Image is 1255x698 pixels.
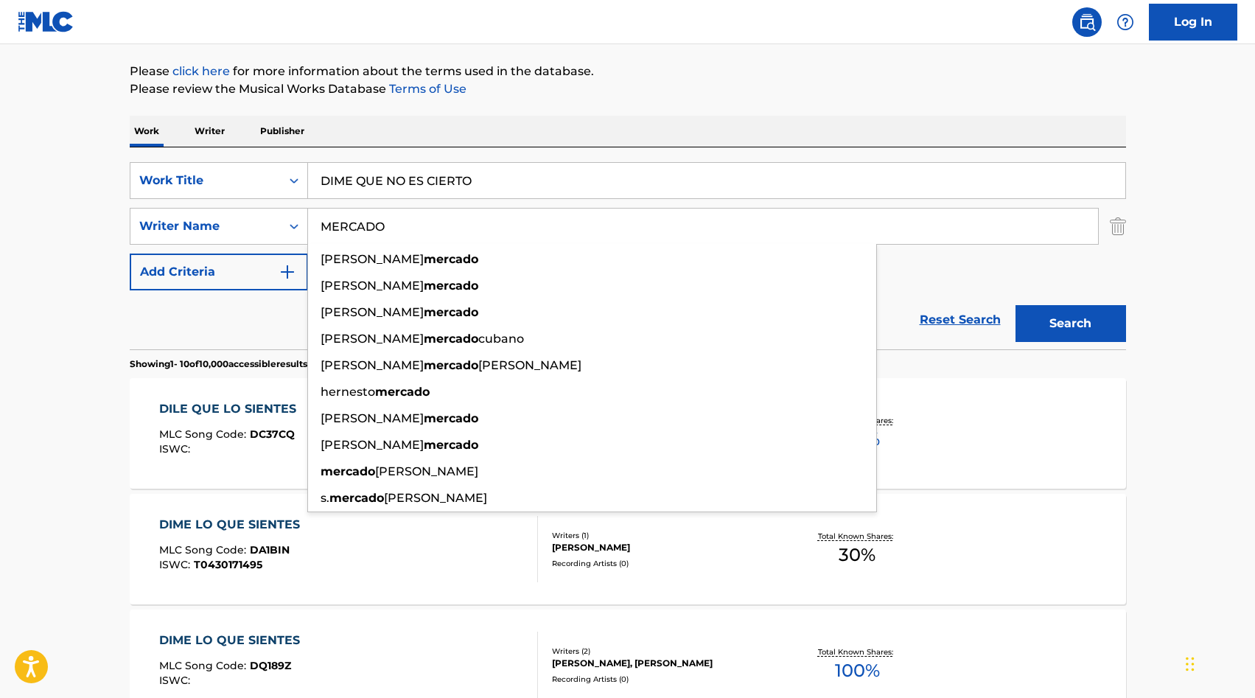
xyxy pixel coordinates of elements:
[190,116,229,147] p: Writer
[256,116,309,147] p: Publisher
[552,674,775,685] div: Recording Artists ( 0 )
[321,491,329,505] span: s.
[321,252,424,266] span: [PERSON_NAME]
[1072,7,1102,37] a: Public Search
[321,385,375,399] span: hernesto
[250,543,290,556] span: DA1BIN
[552,530,775,541] div: Writers ( 1 )
[250,659,291,672] span: DQ189Z
[1015,305,1126,342] button: Search
[424,438,478,452] strong: mercado
[1078,13,1096,31] img: search
[384,491,487,505] span: [PERSON_NAME]
[159,442,194,456] span: ISWC :
[386,82,466,96] a: Terms of Use
[18,11,74,32] img: MLC Logo
[130,116,164,147] p: Work
[159,632,307,649] div: DIME LO QUE SIENTES
[159,543,250,556] span: MLC Song Code :
[159,516,307,534] div: DIME LO QUE SIENTES
[424,332,478,346] strong: mercado
[424,305,478,319] strong: mercado
[424,279,478,293] strong: mercado
[424,411,478,425] strong: mercado
[130,378,1126,489] a: DILE QUE LO SIENTESMLC Song Code:DC37CQISWC:Writers (1)[PERSON_NAME]Recording Artists (0)Total Kn...
[159,659,250,672] span: MLC Song Code :
[130,494,1126,604] a: DIME LO QUE SIENTESMLC Song Code:DA1BINISWC:T0430171495Writers (1)[PERSON_NAME]Recording Artists ...
[424,252,478,266] strong: mercado
[329,491,384,505] strong: mercado
[1181,627,1255,698] div: Widget de chat
[818,531,897,542] p: Total Known Shares:
[478,358,581,372] span: [PERSON_NAME]
[321,358,424,372] span: [PERSON_NAME]
[130,162,1126,349] form: Search Form
[552,558,775,569] div: Recording Artists ( 0 )
[1181,627,1255,698] iframe: Chat Widget
[130,254,308,290] button: Add Criteria
[1116,13,1134,31] img: help
[321,438,424,452] span: [PERSON_NAME]
[139,217,272,235] div: Writer Name
[250,427,295,441] span: DC37CQ
[1186,642,1195,686] div: Arrastrar
[835,657,880,684] span: 100 %
[1149,4,1237,41] a: Log In
[1111,7,1140,37] div: Help
[552,657,775,670] div: [PERSON_NAME], [PERSON_NAME]
[321,464,375,478] strong: mercado
[159,558,194,571] span: ISWC :
[912,304,1008,336] a: Reset Search
[552,646,775,657] div: Writers ( 2 )
[375,385,430,399] strong: mercado
[321,305,424,319] span: [PERSON_NAME]
[159,400,304,418] div: DILE QUE LO SIENTES
[424,358,478,372] strong: mercado
[478,332,524,346] span: cubano
[321,332,424,346] span: [PERSON_NAME]
[139,172,272,189] div: Work Title
[130,357,366,371] p: Showing 1 - 10 of 10,000 accessible results (Total 10,370 )
[818,646,897,657] p: Total Known Shares:
[1110,208,1126,245] img: Delete Criterion
[321,279,424,293] span: [PERSON_NAME]
[552,541,775,554] div: [PERSON_NAME]
[172,64,230,78] a: click here
[839,542,875,568] span: 30 %
[279,263,296,281] img: 9d2ae6d4665cec9f34b9.svg
[159,674,194,687] span: ISWC :
[375,464,478,478] span: [PERSON_NAME]
[159,427,250,441] span: MLC Song Code :
[321,411,424,425] span: [PERSON_NAME]
[194,558,262,571] span: T0430171495
[130,80,1126,98] p: Please review the Musical Works Database
[130,63,1126,80] p: Please for more information about the terms used in the database.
